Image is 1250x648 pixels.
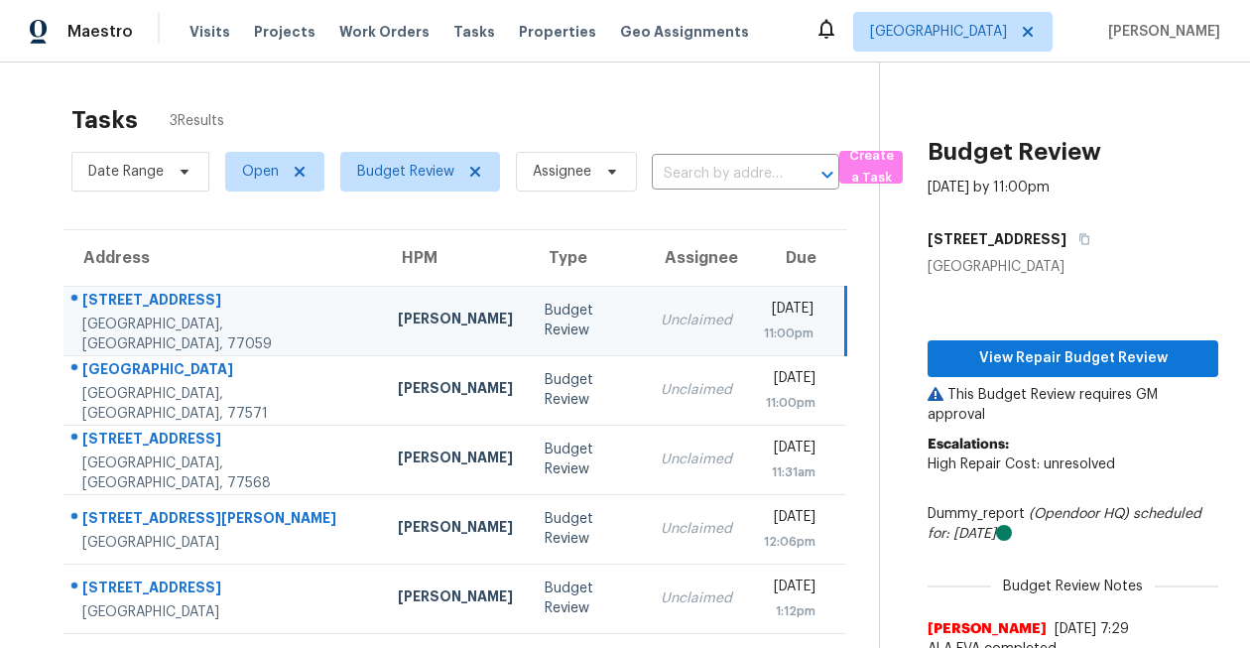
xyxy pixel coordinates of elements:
div: 11:00pm [764,393,815,413]
div: [STREET_ADDRESS] [82,578,366,602]
th: Type [529,230,645,286]
div: Budget Review [545,440,629,479]
h2: Tasks [71,110,138,130]
i: scheduled for: [DATE] [928,507,1201,541]
div: Budget Review [545,509,629,549]
span: High Repair Cost: unresolved [928,457,1115,471]
div: [PERSON_NAME] [398,378,513,403]
div: [GEOGRAPHIC_DATA] [82,359,366,384]
span: [GEOGRAPHIC_DATA] [870,22,1007,42]
div: Budget Review [545,301,629,340]
span: [PERSON_NAME] [1100,22,1220,42]
span: Geo Assignments [620,22,749,42]
div: 12:06pm [764,532,815,552]
div: [PERSON_NAME] [398,309,513,333]
div: [DATE] [764,438,815,462]
div: [STREET_ADDRESS][PERSON_NAME] [82,508,366,533]
div: [GEOGRAPHIC_DATA] [928,257,1218,277]
div: Unclaimed [661,588,732,608]
button: View Repair Budget Review [928,340,1218,377]
button: Create a Task [839,151,903,184]
span: View Repair Budget Review [943,346,1202,371]
span: [PERSON_NAME] [928,619,1047,639]
div: 11:31am [764,462,815,482]
div: [PERSON_NAME] [398,586,513,611]
div: [DATE] by 11:00pm [928,178,1050,197]
div: Budget Review [545,370,629,410]
div: 11:00pm [764,324,814,343]
div: [DATE] [764,507,815,532]
input: Search by address [652,159,784,190]
button: Open [813,161,841,189]
span: Visits [189,22,230,42]
span: Date Range [88,162,164,182]
span: Properties [519,22,596,42]
div: [GEOGRAPHIC_DATA] [82,533,366,553]
div: Dummy_report [928,504,1218,544]
div: Unclaimed [661,450,732,469]
span: Maestro [67,22,133,42]
div: [STREET_ADDRESS] [82,429,366,454]
span: Budget Review Notes [991,577,1155,596]
i: (Opendoor HQ) [1029,507,1129,521]
span: Tasks [453,25,495,39]
div: Unclaimed [661,519,732,539]
span: 3 Results [170,111,224,131]
span: Projects [254,22,315,42]
h5: [STREET_ADDRESS] [928,229,1066,249]
div: Unclaimed [661,311,732,330]
button: Copy Address [1066,221,1093,257]
div: [STREET_ADDRESS] [82,290,366,315]
span: Assignee [533,162,591,182]
span: Create a Task [849,145,893,191]
div: [DATE] [764,368,815,393]
div: [GEOGRAPHIC_DATA] [82,602,366,622]
div: [GEOGRAPHIC_DATA], [GEOGRAPHIC_DATA], 77571 [82,384,366,424]
th: Assignee [645,230,748,286]
div: [PERSON_NAME] [398,448,513,472]
span: Open [242,162,279,182]
div: Budget Review [545,579,629,618]
span: Work Orders [339,22,430,42]
div: Unclaimed [661,380,732,400]
div: [DATE] [764,299,814,324]
th: Address [63,230,382,286]
span: [DATE] 7:29 [1055,622,1129,636]
div: [DATE] [764,577,815,601]
b: Escalations: [928,438,1009,452]
p: This Budget Review requires GM approval [928,385,1218,425]
div: 1:12pm [764,601,815,621]
div: [GEOGRAPHIC_DATA], [GEOGRAPHIC_DATA], 77059 [82,315,366,354]
span: Budget Review [357,162,454,182]
div: [PERSON_NAME] [398,517,513,542]
div: [GEOGRAPHIC_DATA], [GEOGRAPHIC_DATA], 77568 [82,454,366,493]
th: HPM [382,230,529,286]
h2: Budget Review [928,142,1101,162]
th: Due [748,230,846,286]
